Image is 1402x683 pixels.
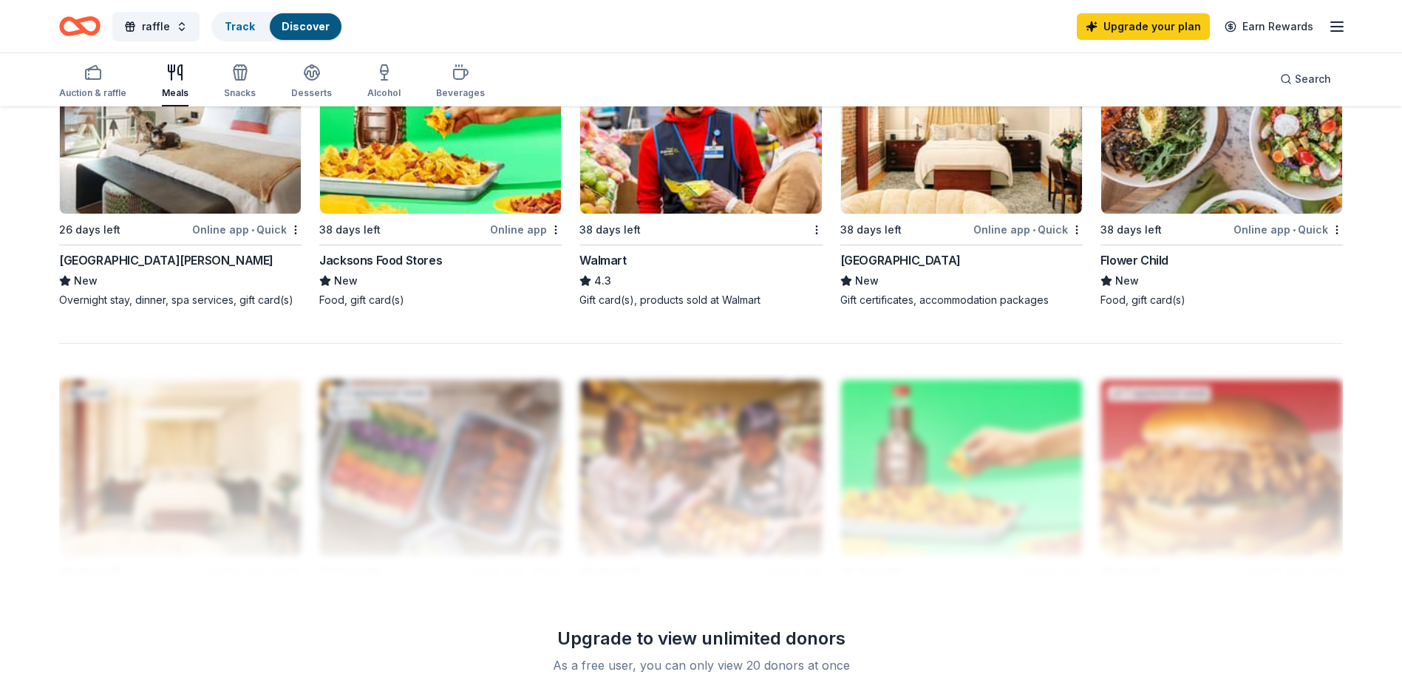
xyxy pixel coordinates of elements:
[490,220,562,239] div: Online app
[251,224,254,236] span: •
[594,272,611,290] span: 4.3
[334,272,358,290] span: New
[60,38,301,214] img: Image for Hotel San Luis Obispo
[59,87,126,99] div: Auction & raffle
[840,221,902,239] div: 38 days left
[1101,38,1342,214] img: Image for Flower Child
[319,251,442,269] div: Jacksons Food Stores
[1295,70,1331,88] span: Search
[112,12,200,41] button: raffle
[580,38,821,214] img: Image for Walmart
[224,58,256,106] button: Snacks
[319,293,562,307] div: Food, gift card(s)
[840,37,1083,307] a: Image for Napa River InnLocal38 days leftOnline app•Quick[GEOGRAPHIC_DATA]NewGift certificates, a...
[579,37,822,307] a: Image for Walmart38 days leftWalmart4.3Gift card(s), products sold at Walmart
[192,220,302,239] div: Online app Quick
[489,627,914,650] div: Upgrade to view unlimited donors
[841,38,1082,214] img: Image for Napa River Inn
[211,12,343,41] button: TrackDiscover
[1032,224,1035,236] span: •
[59,293,302,307] div: Overnight stay, dinner, spa services, gift card(s)
[291,87,332,99] div: Desserts
[840,293,1083,307] div: Gift certificates, accommodation packages
[319,221,381,239] div: 38 days left
[291,58,332,106] button: Desserts
[162,87,188,99] div: Meals
[1216,13,1322,40] a: Earn Rewards
[142,18,170,35] span: raffle
[506,656,896,674] div: As a free user, you can only view 20 donors at once
[1100,251,1168,269] div: Flower Child
[579,293,822,307] div: Gift card(s), products sold at Walmart
[436,58,485,106] button: Beverages
[579,221,641,239] div: 38 days left
[319,37,562,307] a: Image for Jacksons Food Stores38 days leftOnline appJacksons Food StoresNewFood, gift card(s)
[1100,293,1343,307] div: Food, gift card(s)
[367,87,401,99] div: Alcohol
[1100,37,1343,307] a: Image for Flower Child4 applieslast week38 days leftOnline app•QuickFlower ChildNewFood, gift car...
[59,251,273,269] div: [GEOGRAPHIC_DATA][PERSON_NAME]
[224,87,256,99] div: Snacks
[973,220,1083,239] div: Online app Quick
[320,38,561,214] img: Image for Jacksons Food Stores
[1100,221,1162,239] div: 38 days left
[1293,224,1296,236] span: •
[59,37,302,307] a: Image for Hotel San Luis Obispo1 applylast weekLocal26 days leftOnline app•Quick[GEOGRAPHIC_DATA]...
[367,58,401,106] button: Alcohol
[1115,272,1139,290] span: New
[59,58,126,106] button: Auction & raffle
[225,20,255,33] a: Track
[162,58,188,106] button: Meals
[1233,220,1343,239] div: Online app Quick
[59,9,101,44] a: Home
[436,87,485,99] div: Beverages
[59,221,120,239] div: 26 days left
[1268,64,1343,94] button: Search
[840,251,961,269] div: [GEOGRAPHIC_DATA]
[74,272,98,290] span: New
[1077,13,1210,40] a: Upgrade your plan
[282,20,330,33] a: Discover
[579,251,626,269] div: Walmart
[855,272,879,290] span: New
